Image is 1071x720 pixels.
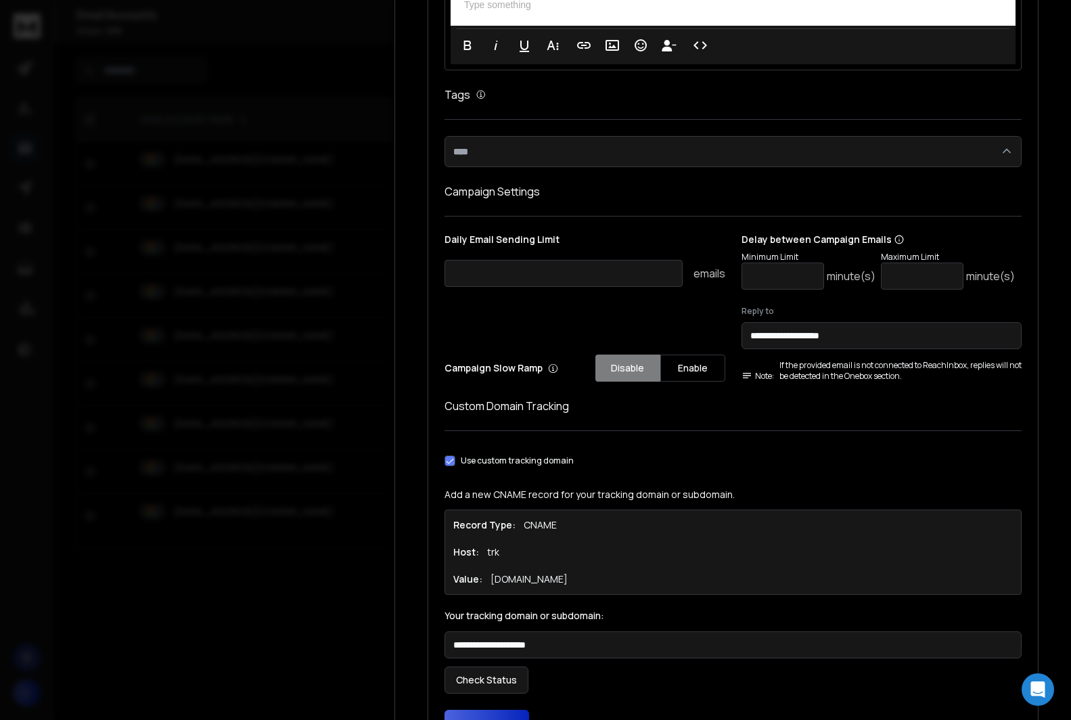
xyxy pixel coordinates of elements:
p: Add a new CNAME record for your tracking domain or subdomain. [445,488,1022,501]
button: Check Status [445,667,528,694]
p: Campaign Slow Ramp [445,361,558,375]
button: Insert Unsubscribe Link [656,32,682,59]
p: Minimum Limit [742,252,875,263]
div: Open Intercom Messenger [1022,673,1054,706]
p: minute(s) [966,268,1015,284]
p: Maximum Limit [881,252,1015,263]
button: Insert Image (Ctrl+P) [599,32,625,59]
p: CNAME [524,518,557,532]
h1: Value: [453,572,482,586]
p: Delay between Campaign Emails [742,233,1015,246]
p: trk [487,545,499,559]
h1: Custom Domain Tracking [445,398,1022,414]
h1: Record Type: [453,518,516,532]
button: Emoticons [628,32,654,59]
button: Enable [660,355,725,382]
h1: Campaign Settings [445,183,1022,200]
button: Bold (Ctrl+B) [455,32,480,59]
button: Disable [595,355,660,382]
h1: Tags [445,87,470,103]
div: If the provided email is not connected to ReachInbox, replies will not be detected in the Onebox ... [742,360,1022,382]
p: [DOMAIN_NAME] [491,572,568,586]
button: Underline (Ctrl+U) [511,32,537,59]
p: Daily Email Sending Limit [445,233,725,252]
button: More Text [540,32,566,59]
h1: Host: [453,545,479,559]
label: Your tracking domain or subdomain: [445,611,1022,621]
button: Insert Link (Ctrl+K) [571,32,597,59]
p: emails [693,265,725,282]
button: Italic (Ctrl+I) [483,32,509,59]
p: minute(s) [827,268,875,284]
label: Reply to [742,306,1022,317]
span: Note: [742,371,774,382]
label: Use custom tracking domain [461,455,574,466]
button: Code View [687,32,713,59]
